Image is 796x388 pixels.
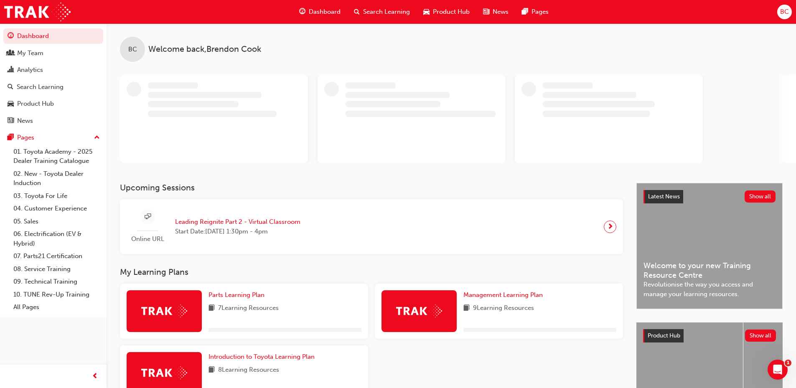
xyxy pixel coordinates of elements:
span: pages-icon [522,7,528,17]
span: News [493,7,509,17]
span: BC [780,7,789,17]
span: book-icon [463,303,470,314]
a: search-iconSearch Learning [347,3,417,20]
span: 8 Learning Resources [218,365,279,375]
span: Welcome back , Brendon Cook [148,45,261,54]
a: 04. Customer Experience [10,202,103,215]
span: Leading Reignite Part 2 - Virtual Classroom [175,217,300,227]
button: Pages [3,130,103,145]
a: Parts Learning Plan [209,290,268,300]
span: Introduction to Toyota Learning Plan [209,353,315,360]
a: Management Learning Plan [463,290,546,300]
a: guage-iconDashboard [292,3,347,20]
a: All Pages [10,301,103,314]
span: chart-icon [8,66,14,74]
iframe: Intercom live chat [768,360,788,380]
a: pages-iconPages [515,3,555,20]
span: book-icon [209,365,215,375]
span: 7 Learning Resources [218,303,279,314]
img: Trak [141,304,187,317]
a: 03. Toyota For Life [10,190,103,203]
img: Trak [396,304,442,317]
span: 1 [785,360,791,366]
span: Welcome to your new Training Resource Centre [643,261,776,280]
a: My Team [3,46,103,61]
span: Parts Learning Plan [209,291,264,299]
span: prev-icon [92,371,98,382]
span: car-icon [423,7,430,17]
span: Management Learning Plan [463,291,543,299]
a: Latest NewsShow allWelcome to your new Training Resource CentreRevolutionise the way you access a... [636,183,783,309]
a: News [3,113,103,129]
div: Search Learning [17,82,64,92]
a: Introduction to Toyota Learning Plan [209,352,318,362]
span: search-icon [8,84,13,91]
span: Revolutionise the way you access and manage your learning resources. [643,280,776,299]
button: Show all [745,330,776,342]
span: Online URL [127,234,168,244]
span: people-icon [8,50,14,57]
span: up-icon [94,132,100,143]
a: car-iconProduct Hub [417,3,476,20]
span: news-icon [483,7,489,17]
div: Pages [17,133,34,142]
button: Show all [745,190,776,203]
span: 9 Learning Resources [473,303,534,314]
div: Product Hub [17,99,54,109]
a: news-iconNews [476,3,515,20]
img: Trak [141,366,187,379]
span: book-icon [209,303,215,314]
img: Trak [4,3,71,21]
a: 07. Parts21 Certification [10,250,103,263]
div: Analytics [17,65,43,75]
a: Product Hub [3,96,103,112]
a: Product HubShow all [643,329,776,342]
span: guage-icon [8,33,14,40]
a: Analytics [3,62,103,78]
h3: My Learning Plans [120,267,623,277]
span: Search Learning [363,7,410,17]
span: BC [128,45,137,54]
a: 09. Technical Training [10,275,103,288]
span: car-icon [8,100,14,108]
a: Dashboard [3,28,103,44]
span: next-icon [607,221,613,233]
span: sessionType_ONLINE_URL-icon [145,212,151,222]
div: News [17,116,33,126]
span: Product Hub [433,7,470,17]
a: 02. New - Toyota Dealer Induction [10,167,103,190]
a: 05. Sales [10,215,103,228]
a: 06. Electrification (EV & Hybrid) [10,228,103,250]
div: My Team [17,48,43,58]
a: Latest NewsShow all [643,190,776,203]
a: 01. Toyota Academy - 2025 Dealer Training Catalogue [10,145,103,167]
span: Dashboard [309,7,341,17]
span: Pages [532,7,549,17]
span: Start Date: [DATE] 1:30pm - 4pm [175,227,300,236]
a: 10. TUNE Rev-Up Training [10,288,103,301]
span: Latest News [648,193,680,200]
a: 08. Service Training [10,263,103,276]
button: DashboardMy TeamAnalyticsSearch LearningProduct HubNews [3,27,103,130]
span: Product Hub [648,332,680,339]
span: news-icon [8,117,14,125]
a: Online URLLeading Reignite Part 2 - Virtual ClassroomStart Date:[DATE] 1:30pm - 4pm [127,206,616,247]
span: search-icon [354,7,360,17]
span: guage-icon [299,7,305,17]
a: Search Learning [3,79,103,95]
h3: Upcoming Sessions [120,183,623,193]
span: pages-icon [8,134,14,142]
button: BC [777,5,792,19]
